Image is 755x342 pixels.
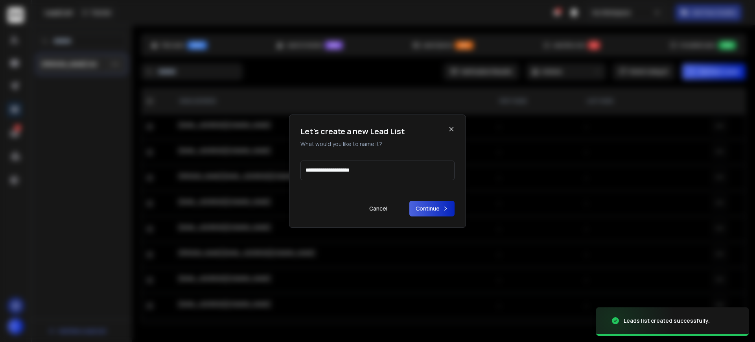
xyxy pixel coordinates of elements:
[300,140,405,148] p: What would you like to name it?
[363,201,394,216] button: Cancel
[300,126,405,137] h1: Let's create a new Lead List
[624,317,710,325] div: Leads list created successfully.
[409,201,455,216] button: Continue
